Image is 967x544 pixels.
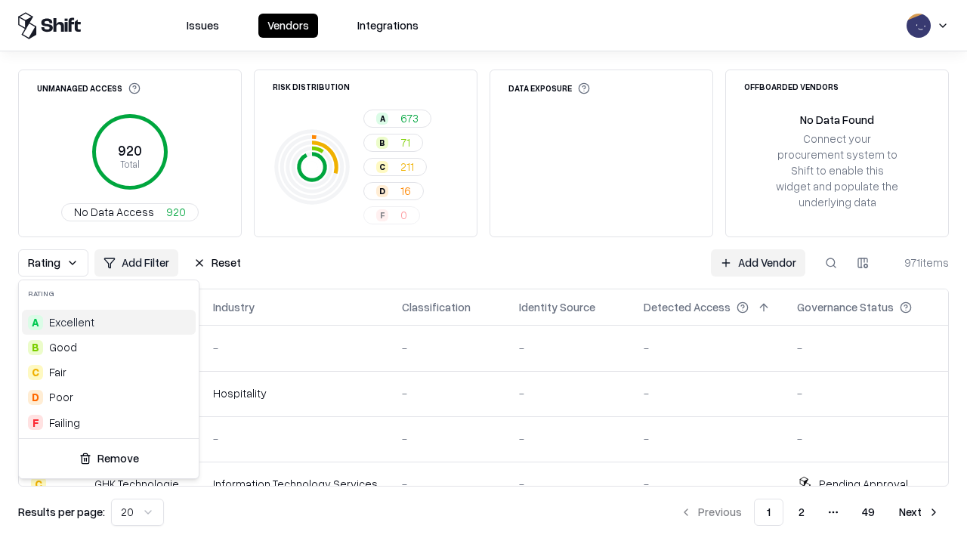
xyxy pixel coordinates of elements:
div: Suggestions [19,307,199,438]
button: Remove [25,445,193,472]
div: Failing [49,415,80,431]
div: B [28,340,43,355]
div: Poor [49,389,73,405]
div: Rating [19,280,199,307]
span: Fair [49,364,66,380]
span: Good [49,339,77,355]
span: Excellent [49,314,94,330]
div: F [28,415,43,430]
div: D [28,390,43,405]
div: A [28,315,43,330]
div: C [28,365,43,380]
